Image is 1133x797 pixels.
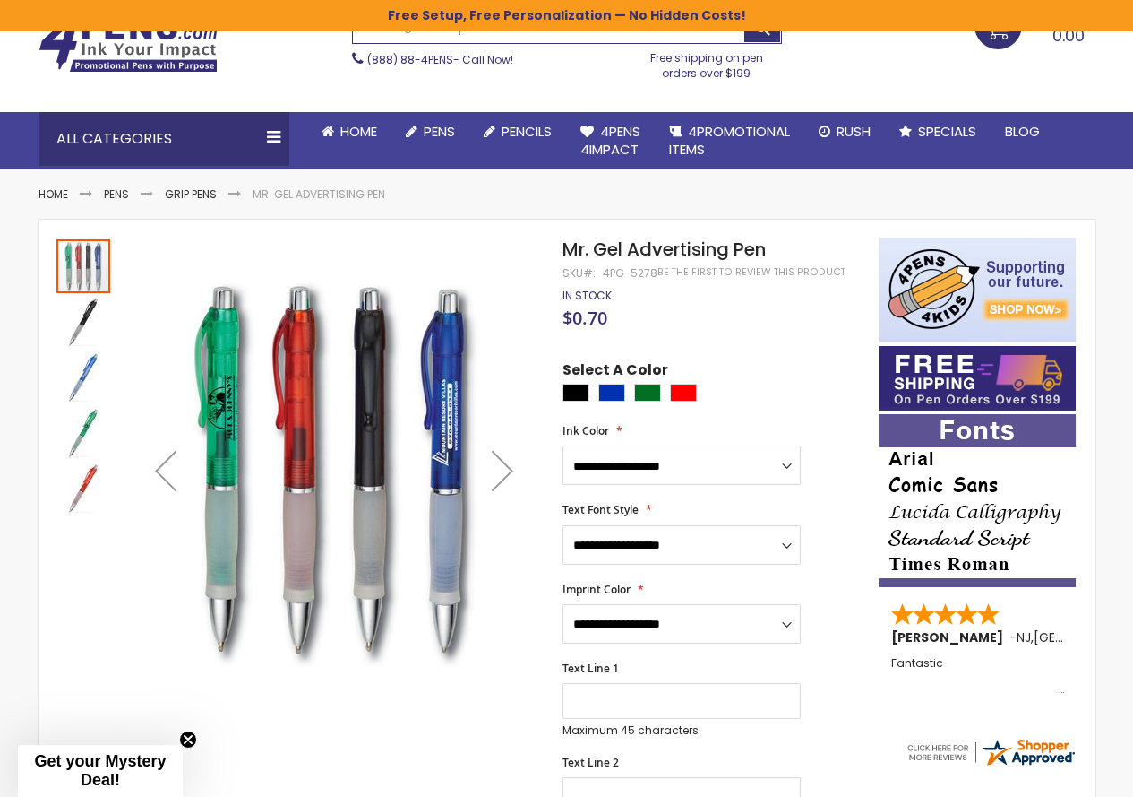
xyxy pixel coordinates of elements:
a: (888) 88-4PENS [367,52,453,67]
div: Fantastic [891,657,1065,696]
a: Rush [804,112,885,152]
div: Availability [562,289,612,303]
div: Mr. Gel Advertising Pen [56,349,112,404]
div: Green [634,384,661,402]
span: Text Line 2 [562,755,619,770]
span: 4PROMOTIONAL ITEMS [669,122,790,159]
button: Close teaser [179,731,197,749]
img: 4pens.com widget logo [905,736,1077,768]
a: Blog [991,112,1054,152]
a: Specials [885,112,991,152]
span: Rush [837,122,871,141]
a: 4Pens4impact [566,112,655,170]
span: 4Pens 4impact [580,122,640,159]
img: Mr. Gel Advertising pen [130,264,539,673]
img: Free shipping on orders over $199 [879,346,1076,411]
img: 4Pens Custom Pens and Promotional Products [39,15,218,73]
span: Get your Mystery Deal! [34,752,166,789]
span: Text Line 1 [562,661,619,676]
div: Mr. Gel Advertising pen [56,238,112,293]
a: 4pens.com certificate URL [905,757,1077,772]
span: Text Font Style [562,502,639,517]
span: $0.70 [562,306,607,330]
a: Pens [391,112,469,152]
span: [PERSON_NAME] [891,628,1009,646]
span: Select A Color [562,360,668,385]
div: Mr. Gel Advertising Pen [56,293,112,349]
div: Next [467,238,538,703]
a: Home [307,112,391,152]
span: Pens [424,122,455,141]
div: All Categories [39,112,289,166]
div: Mr. Gel Advertising Pen [56,404,112,460]
a: Grip Pens [165,186,217,202]
span: Blog [1005,122,1040,141]
img: 4pens 4 kids [879,238,1076,342]
span: Mr. Gel Advertising Pen [562,237,766,262]
img: Mr. Gel Advertising Pen [56,295,110,349]
div: 4PG-5278 [603,266,657,281]
p: Maximum 45 characters [562,723,801,738]
a: 4PROMOTIONALITEMS [655,112,804,170]
div: Blue [598,384,625,402]
a: Be the first to review this product [657,265,845,279]
span: Pencils [502,122,552,141]
span: 0.00 [1052,24,1085,47]
span: Home [340,122,377,141]
span: NJ [1017,628,1031,646]
span: Specials [918,122,976,141]
img: Mr. Gel Advertising Pen [56,351,110,404]
span: Imprint Color [562,582,631,597]
a: Pens [104,186,129,202]
a: Pencils [469,112,566,152]
div: Black [562,384,589,402]
div: Previous [130,238,202,703]
strong: SKU [562,265,596,281]
img: Mr. Gel Advertising Pen [56,406,110,460]
div: Mr. Gel Advertising Pen [56,460,110,515]
img: font-personalization-examples [879,414,1076,587]
img: Mr. Gel Advertising Pen [56,462,110,515]
a: Home [39,186,68,202]
span: - Call Now! [367,52,513,67]
div: Get your Mystery Deal!Close teaser [18,745,183,797]
div: Free shipping on pen orders over $199 [631,44,782,80]
span: Ink Color [562,423,609,438]
span: In stock [562,288,612,303]
li: Mr. Gel Advertising Pen [253,187,385,202]
div: Red [670,384,697,402]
